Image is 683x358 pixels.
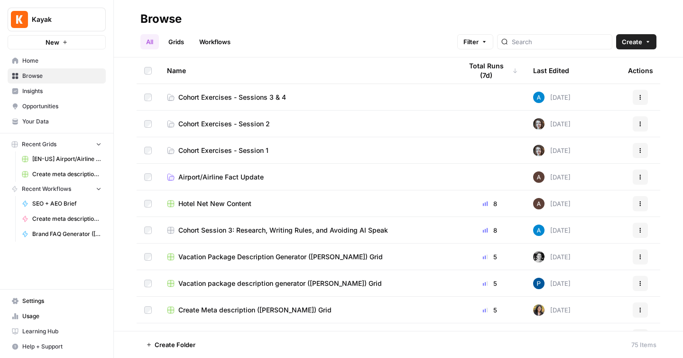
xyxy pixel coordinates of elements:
a: Cohort Exercises - Sessions 3 & 4 [167,93,447,102]
img: o3cqybgnmipr355j8nz4zpq1mc6x [533,331,545,342]
span: SEO + AEO Brief [32,199,102,208]
img: rz7p8tmnmqi1pt4pno23fskyt2v8 [533,118,545,130]
a: Create meta description ([PERSON_NAME]) Grid [18,167,106,182]
div: 5 [462,252,518,262]
span: Kayak [32,15,89,24]
div: 5 [462,305,518,315]
div: 8 [462,199,518,208]
a: Opportunities [8,99,106,114]
span: Learning Hub [22,327,102,336]
span: Home [22,57,102,65]
span: Create Folder [155,340,195,349]
div: 8 [462,226,518,235]
span: Create Meta description ([PERSON_NAME]) Grid [178,305,332,315]
button: New [8,35,106,49]
img: rz7p8tmnmqi1pt4pno23fskyt2v8 [533,145,545,156]
a: Cohort Session 3: Research, Writing Rules, and Avoiding AI Speak [167,226,447,235]
span: Settings [22,297,102,305]
div: Actions [628,57,653,84]
img: re7xpd5lpd6r3te7ued3p9atxw8h [533,304,545,316]
span: Your Data [22,117,102,126]
a: Learning Hub [8,324,106,339]
img: Kayak Logo [11,11,28,28]
div: [DATE] [533,92,571,103]
a: Create Meta description ([PERSON_NAME]) Grid [167,305,447,315]
a: Insights [8,84,106,99]
span: Filter [463,37,479,47]
span: Browse [22,72,102,80]
a: Airport/Airline Fact Update [167,172,447,182]
span: Create [622,37,642,47]
span: Hotel Net New Content [178,199,251,208]
span: Help + Support [22,342,102,351]
span: Recent Grids [22,140,56,149]
div: [DATE] [533,171,571,183]
span: Vacation package description generator ([PERSON_NAME]) Grid [178,279,382,288]
img: o3cqybgnmipr355j8nz4zpq1mc6x [533,225,545,236]
span: Recent Workflows [22,185,71,193]
a: Cohort Exercises - Session 2 [167,119,447,129]
a: Grids [163,34,190,49]
button: Recent Grids [8,137,106,151]
button: Help + Support [8,339,106,354]
span: Cohort Session 3: Research, Writing Rules, and Avoiding AI Speak [178,226,388,235]
a: [EN-US] Airport/Airline Content Refresh [18,151,106,167]
button: Create Folder [140,337,201,352]
div: Browse [140,11,182,27]
a: All [140,34,159,49]
div: [DATE] [533,145,571,156]
input: Search [512,37,608,47]
a: Hotel Net New Content [167,199,447,208]
button: Create [616,34,656,49]
img: wtbmvrjo3qvncyiyitl6zoukl9gz [533,198,545,209]
span: Airport/Airline Fact Update [178,172,264,182]
a: Cohort Exercises - Session 1 [167,146,447,155]
button: Workspace: Kayak [8,8,106,31]
a: Settings [8,293,106,309]
div: 75 Items [631,340,656,349]
div: 5 [462,279,518,288]
a: SEO + AEO Brief [18,196,106,211]
button: Filter [457,34,493,49]
span: Vacation Package Description Generator ([PERSON_NAME]) Grid [178,252,383,262]
span: Opportunities [22,102,102,111]
span: Brand FAQ Generator ([PERSON_NAME]) [32,230,102,238]
img: o3cqybgnmipr355j8nz4zpq1mc6x [533,92,545,103]
span: New [46,38,59,47]
a: Brand FAQ Generator ([PERSON_NAME]) [18,226,106,242]
a: Browse [8,68,106,84]
div: Total Runs (7d) [462,57,518,84]
span: Create meta description ([PERSON_NAME]) [32,215,102,223]
div: [DATE] [533,331,571,342]
span: Cohort Exercises - Session 1 [178,146,268,155]
span: [EN-US] Airport/Airline Content Refresh [32,155,102,163]
span: Create meta description ([PERSON_NAME]) Grid [32,170,102,179]
span: Cohort Exercises - Sessions 3 & 4 [178,93,286,102]
img: pl7e58t6qlk7gfgh2zr3oyga3gis [533,278,545,289]
div: Name [167,57,447,84]
a: Vacation package description generator ([PERSON_NAME]) Grid [167,279,447,288]
a: Workflows [194,34,236,49]
div: [DATE] [533,278,571,289]
a: Usage [8,309,106,324]
a: Home [8,53,106,68]
img: wtbmvrjo3qvncyiyitl6zoukl9gz [533,171,545,183]
span: Cohort Exercises - Session 2 [178,119,270,129]
img: 4vx69xode0b6rvenq8fzgxnr47hp [533,251,545,263]
a: Your Data [8,114,106,129]
a: Vacation Package Description Generator ([PERSON_NAME]) Grid [167,252,447,262]
div: [DATE] [533,118,571,130]
div: [DATE] [533,251,571,263]
button: Recent Workflows [8,182,106,196]
a: Create meta description ([PERSON_NAME]) [18,211,106,226]
span: Insights [22,87,102,95]
div: [DATE] [533,225,571,236]
span: Usage [22,312,102,320]
div: Last Edited [533,57,569,84]
div: [DATE] [533,198,571,209]
div: [DATE] [533,304,571,316]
